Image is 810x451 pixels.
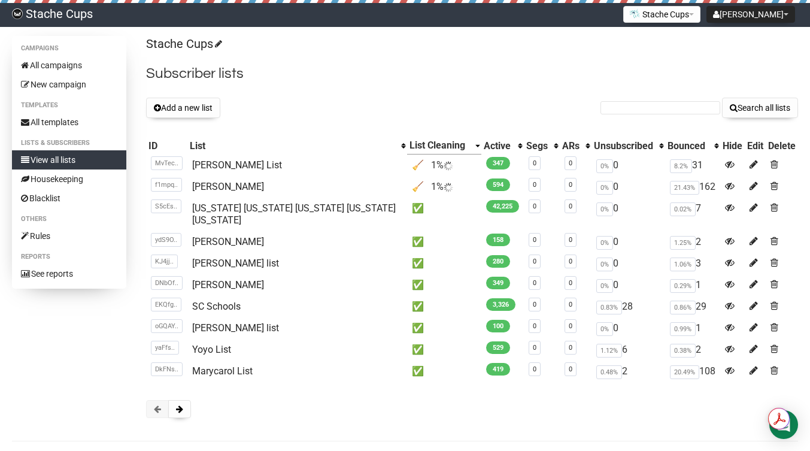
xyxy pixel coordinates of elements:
a: SC Schools [192,301,241,312]
a: Rules [12,226,126,246]
a: 0 [533,258,536,265]
td: 28 [591,296,665,317]
td: ✅ [407,274,481,296]
span: 0% [596,236,613,250]
td: ✅ [407,198,481,231]
span: f1mpq.. [151,178,182,192]
td: 0 [591,253,665,274]
span: 0.86% [670,301,696,314]
button: Stache Cups [623,6,700,23]
a: [US_STATE] [US_STATE] [US_STATE] [US_STATE] [US_STATE] [192,202,396,226]
span: 280 [486,255,510,268]
td: 0 [591,231,665,253]
div: Hide [723,140,742,152]
a: All templates [12,113,126,132]
span: DNbOf.. [151,276,183,290]
div: ID [148,140,185,152]
a: View all lists [12,150,126,169]
span: yaFfs.. [151,341,179,355]
a: 0 [533,202,536,210]
a: [PERSON_NAME] [192,236,264,247]
th: ARs: No sort applied, activate to apply an ascending sort [560,137,591,155]
th: ID: No sort applied, sorting is disabled [146,137,187,155]
span: 20.49% [670,365,699,379]
span: 0.83% [596,301,622,314]
td: ✅ [407,296,481,317]
div: Edit [747,140,763,152]
a: See reports [12,264,126,283]
div: List [190,140,395,152]
td: 0 [591,274,665,296]
td: 🧹 1% [407,155,481,177]
td: 1 [665,317,720,339]
td: ✅ [407,317,481,339]
a: 0 [569,181,572,189]
span: 1.06% [670,258,696,271]
th: List Cleaning: Descending sort applied, activate to remove the sort [407,137,481,155]
div: Active [484,140,512,152]
td: 162 [665,176,720,198]
td: 2 [665,339,720,361]
a: 0 [569,344,572,352]
a: [PERSON_NAME] list [192,258,279,269]
span: 0% [596,181,613,195]
a: All campaigns [12,56,126,75]
a: [PERSON_NAME] [192,279,264,290]
span: 0% [596,202,613,216]
span: 8.2% [670,159,692,173]
a: 0 [533,236,536,244]
a: 0 [569,301,572,308]
span: 0% [596,322,613,336]
a: 0 [533,365,536,373]
a: Blacklist [12,189,126,208]
a: Stache Cups [146,37,220,51]
span: 1.12% [596,344,622,358]
div: Segs [526,140,548,152]
th: Active: No sort applied, activate to apply an ascending sort [481,137,524,155]
td: 0 [591,176,665,198]
a: 0 [569,236,572,244]
span: 21.43% [670,181,699,195]
span: S5cEs.. [151,199,181,213]
a: 0 [569,258,572,265]
span: 347 [486,157,510,169]
th: Unsubscribed: No sort applied, activate to apply an ascending sort [591,137,665,155]
span: DkFNs.. [151,362,183,376]
span: 529 [486,341,510,354]
li: Others [12,212,126,226]
span: EKQfg.. [151,298,181,311]
span: 0.02% [670,202,696,216]
a: Housekeeping [12,169,126,189]
span: 0% [596,258,613,271]
td: 108 [665,361,720,382]
a: 0 [533,344,536,352]
span: 0.29% [670,279,696,293]
td: 0 [591,198,665,231]
td: ✅ [407,253,481,274]
li: Lists & subscribers [12,136,126,150]
a: 0 [569,279,572,287]
td: 31 [665,155,720,177]
span: 42,225 [486,200,519,213]
span: 594 [486,178,510,191]
a: 0 [569,202,572,210]
span: 0.48% [596,365,622,379]
img: 1.png [630,9,639,19]
a: [PERSON_NAME] [192,181,264,192]
li: Reports [12,250,126,264]
div: Unsubscribed [594,140,653,152]
img: 8653db3730727d876aa9d6134506b5c0 [12,8,23,19]
li: Templates [12,98,126,113]
span: 3,326 [486,298,515,311]
a: 0 [533,181,536,189]
span: 349 [486,277,510,289]
td: 1 [665,274,720,296]
span: 100 [486,320,510,332]
td: ✅ [407,361,481,382]
th: Bounced: No sort applied, activate to apply an ascending sort [665,137,720,155]
td: ✅ [407,339,481,361]
th: Edit: No sort applied, sorting is disabled [745,137,766,155]
button: Add a new list [146,98,220,118]
td: 29 [665,296,720,317]
div: ARs [562,140,580,152]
